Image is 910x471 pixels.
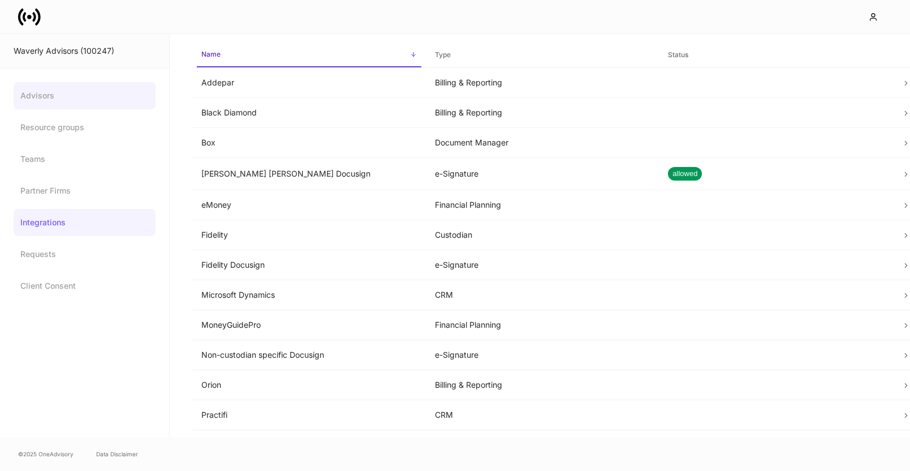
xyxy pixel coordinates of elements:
[435,49,451,60] h6: Type
[430,44,655,67] span: Type
[426,190,659,220] td: Financial Planning
[426,98,659,128] td: Billing & Reporting
[192,310,426,340] td: MoneyGuidePro
[14,114,156,141] a: Resource groups
[14,209,156,236] a: Integrations
[18,449,74,459] span: © 2025 OneAdvisory
[14,272,156,299] a: Client Consent
[96,449,138,459] a: Data Disclaimer
[14,241,156,268] a: Requests
[426,430,659,460] td: CRM
[192,220,426,250] td: Fidelity
[14,82,156,109] a: Advisors
[192,400,426,430] td: Practifi
[192,128,426,158] td: Box
[192,280,426,310] td: Microsoft Dynamics
[192,370,426,400] td: Orion
[426,68,659,98] td: Billing & Reporting
[426,400,659,430] td: CRM
[426,340,659,370] td: e-Signature
[14,145,156,173] a: Teams
[192,190,426,220] td: eMoney
[201,49,221,59] h6: Name
[192,340,426,370] td: Non-custodian specific Docusign
[668,168,702,179] span: allowed
[426,158,659,190] td: e-Signature
[426,220,659,250] td: Custodian
[14,177,156,204] a: Partner Firms
[426,310,659,340] td: Financial Planning
[192,250,426,280] td: Fidelity Docusign
[197,43,421,67] span: Name
[426,250,659,280] td: e-Signature
[426,370,659,400] td: Billing & Reporting
[192,430,426,460] td: Redtail
[14,45,156,57] div: Waverly Advisors (100247)
[668,49,688,60] h6: Status
[192,98,426,128] td: Black Diamond
[192,158,426,190] td: [PERSON_NAME] [PERSON_NAME] Docusign
[663,44,888,67] span: Status
[426,128,659,158] td: Document Manager
[192,68,426,98] td: Addepar
[426,280,659,310] td: CRM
